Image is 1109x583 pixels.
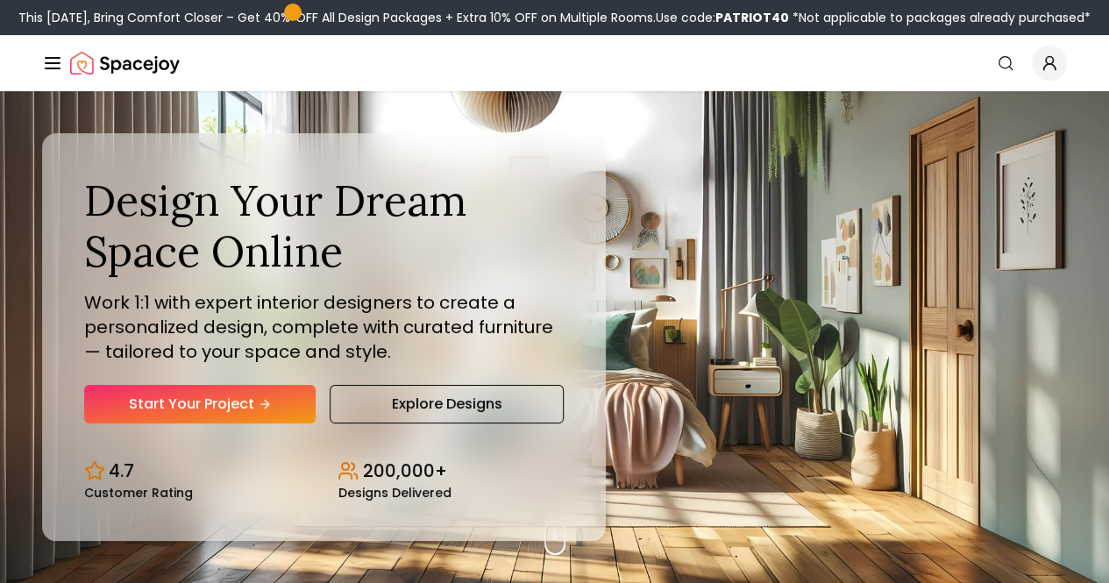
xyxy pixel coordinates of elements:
[84,444,564,499] div: Design stats
[338,487,451,499] small: Designs Delivered
[330,385,563,423] a: Explore Designs
[84,290,564,364] p: Work 1:1 with expert interior designers to create a personalized design, complete with curated fu...
[84,175,564,276] h1: Design Your Dream Space Online
[42,35,1067,91] nav: Global
[362,459,446,483] p: 200,000+
[84,385,316,423] a: Start Your Project
[789,9,1091,26] span: *Not applicable to packages already purchased*
[656,9,789,26] span: Use code:
[70,46,180,81] img: Spacejoy Logo
[84,487,193,499] small: Customer Rating
[715,9,789,26] b: PATRIOT40
[109,459,134,483] p: 4.7
[70,46,180,81] a: Spacejoy
[18,9,1091,26] div: This [DATE], Bring Comfort Closer – Get 40% OFF All Design Packages + Extra 10% OFF on Multiple R...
